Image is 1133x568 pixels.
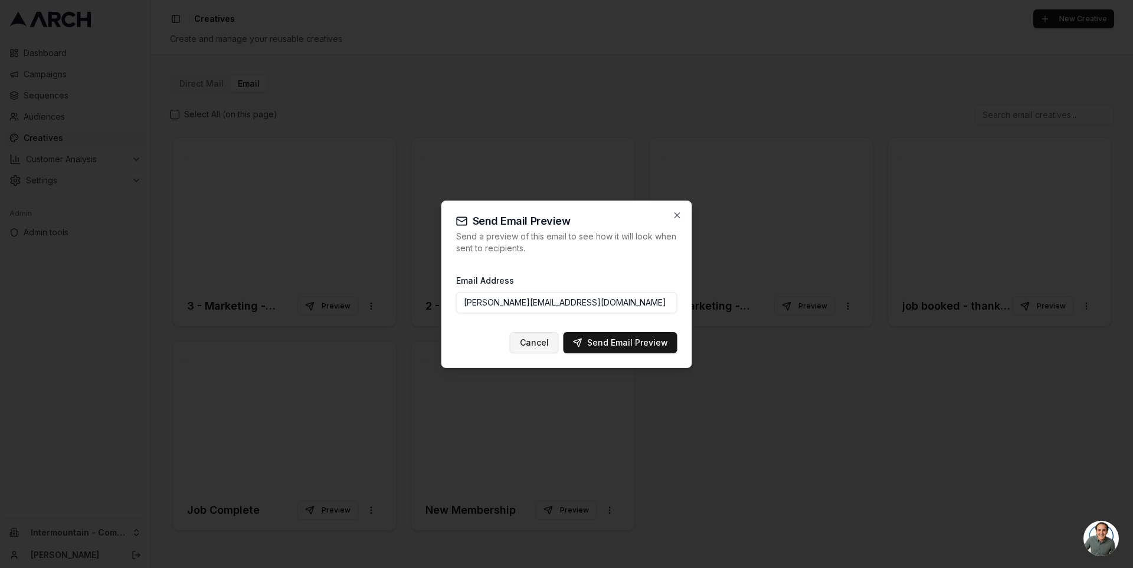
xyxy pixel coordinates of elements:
div: Send Email Preview [573,337,668,349]
h2: Send Email Preview [456,215,677,227]
label: Email Address [456,275,514,285]
button: Cancel [510,332,559,353]
input: Enter email address to receive preview [456,292,677,313]
button: Send Email Preview [564,332,677,353]
p: Send a preview of this email to see how it will look when sent to recipients. [456,231,677,254]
